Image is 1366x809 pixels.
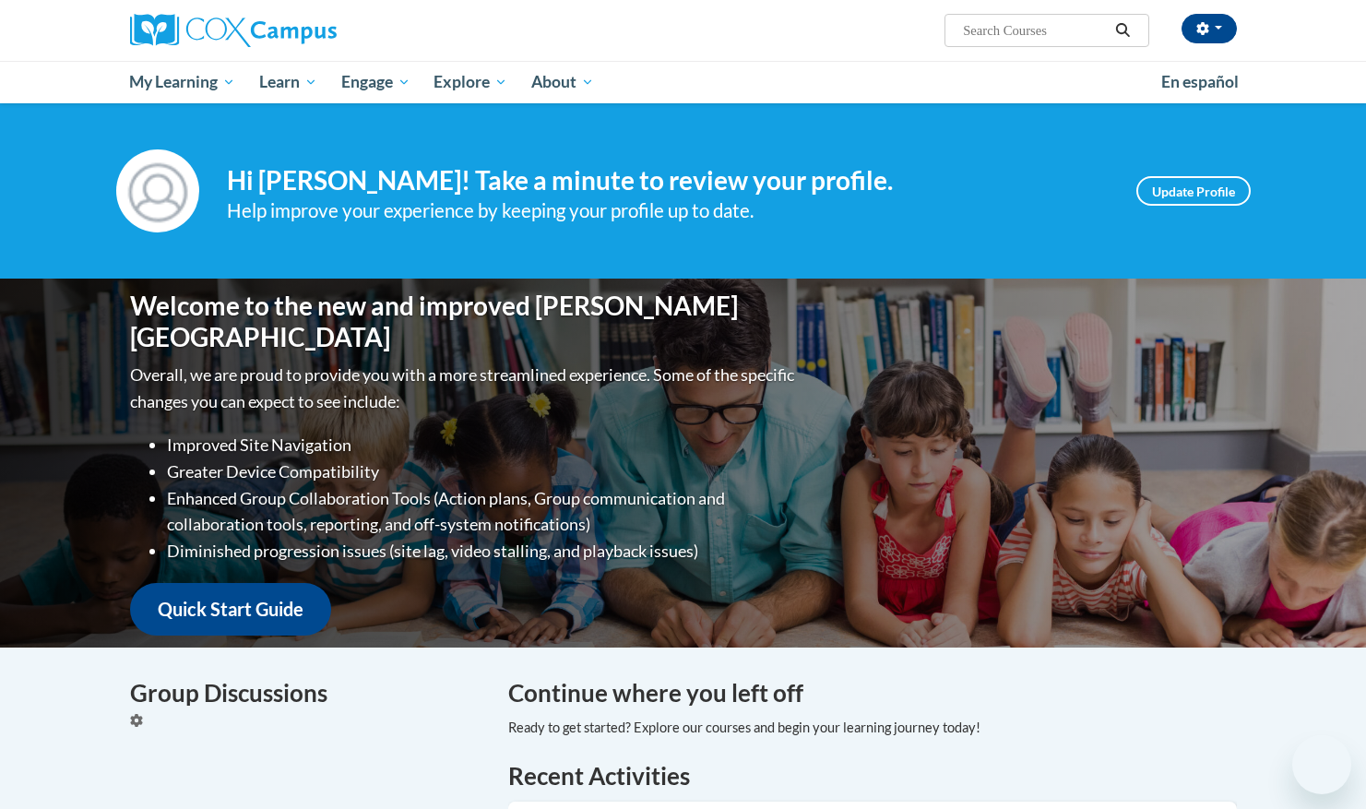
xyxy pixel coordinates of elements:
[167,485,799,539] li: Enhanced Group Collaboration Tools (Action plans, Group communication and collaboration tools, re...
[1136,176,1251,206] a: Update Profile
[130,583,331,636] a: Quick Start Guide
[167,538,799,565] li: Diminished progression issues (site lag, video stalling, and playback issues)
[508,759,1237,792] h1: Recent Activities
[118,61,248,103] a: My Learning
[1292,735,1351,794] iframe: Button to launch messaging window
[1161,72,1239,91] span: En español
[961,19,1109,42] input: Search Courses
[1109,19,1136,42] button: Search
[129,71,235,93] span: My Learning
[130,362,799,415] p: Overall, we are proud to provide you with a more streamlined experience. Some of the specific cha...
[227,165,1109,196] h4: Hi [PERSON_NAME]! Take a minute to review your profile.
[130,291,799,352] h1: Welcome to the new and improved [PERSON_NAME][GEOGRAPHIC_DATA]
[531,71,594,93] span: About
[102,61,1265,103] div: Main menu
[422,61,519,103] a: Explore
[130,675,481,711] h4: Group Discussions
[1182,14,1237,43] button: Account Settings
[247,61,329,103] a: Learn
[341,71,410,93] span: Engage
[130,14,481,47] a: Cox Campus
[227,196,1109,226] div: Help improve your experience by keeping your profile up to date.
[1149,63,1251,101] a: En español
[167,458,799,485] li: Greater Device Compatibility
[259,71,317,93] span: Learn
[434,71,507,93] span: Explore
[130,14,337,47] img: Cox Campus
[519,61,606,103] a: About
[508,675,1237,711] h4: Continue where you left off
[116,149,199,232] img: Profile Image
[329,61,422,103] a: Engage
[167,432,799,458] li: Improved Site Navigation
